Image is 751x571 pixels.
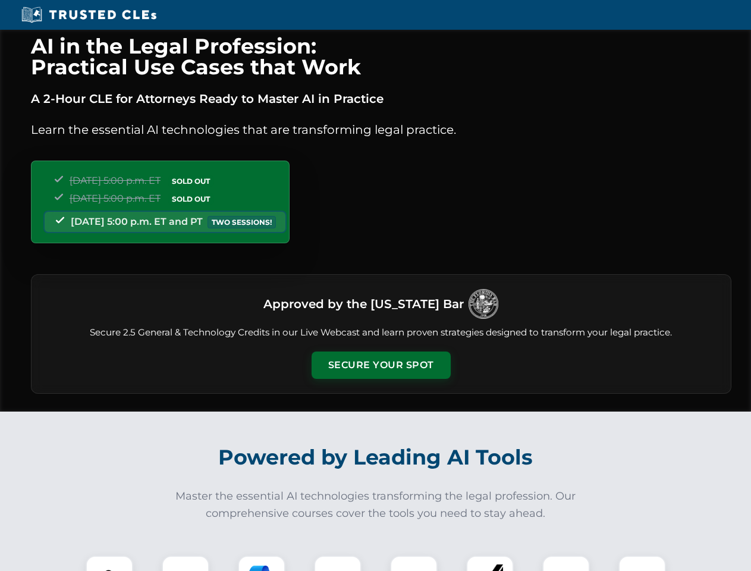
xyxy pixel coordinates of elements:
p: A 2-Hour CLE for Attorneys Ready to Master AI in Practice [31,89,731,108]
img: Trusted CLEs [18,6,160,24]
p: Learn the essential AI technologies that are transforming legal practice. [31,120,731,139]
button: Secure Your Spot [312,352,451,379]
p: Master the essential AI technologies transforming the legal profession. Our comprehensive courses... [168,488,584,522]
h3: Approved by the [US_STATE] Bar [263,293,464,315]
h2: Powered by Leading AI Tools [46,437,705,478]
img: Logo [469,289,498,319]
span: SOLD OUT [168,175,214,187]
span: [DATE] 5:00 p.m. ET [70,193,161,204]
p: Secure 2.5 General & Technology Credits in our Live Webcast and learn proven strategies designed ... [46,326,717,340]
h1: AI in the Legal Profession: Practical Use Cases that Work [31,36,731,77]
span: [DATE] 5:00 p.m. ET [70,175,161,186]
span: SOLD OUT [168,193,214,205]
